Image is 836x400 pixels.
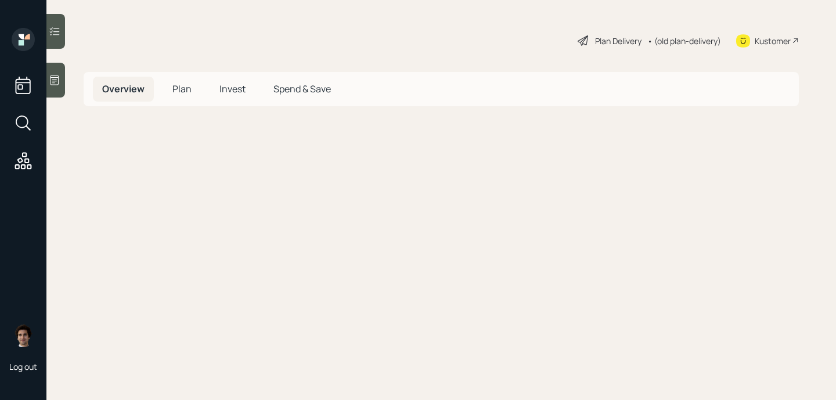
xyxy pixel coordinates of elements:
[755,35,791,47] div: Kustomer
[102,82,145,95] span: Overview
[9,361,37,372] div: Log out
[647,35,721,47] div: • (old plan-delivery)
[172,82,192,95] span: Plan
[12,324,35,347] img: harrison-schaefer-headshot-2.png
[219,82,246,95] span: Invest
[273,82,331,95] span: Spend & Save
[595,35,642,47] div: Plan Delivery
